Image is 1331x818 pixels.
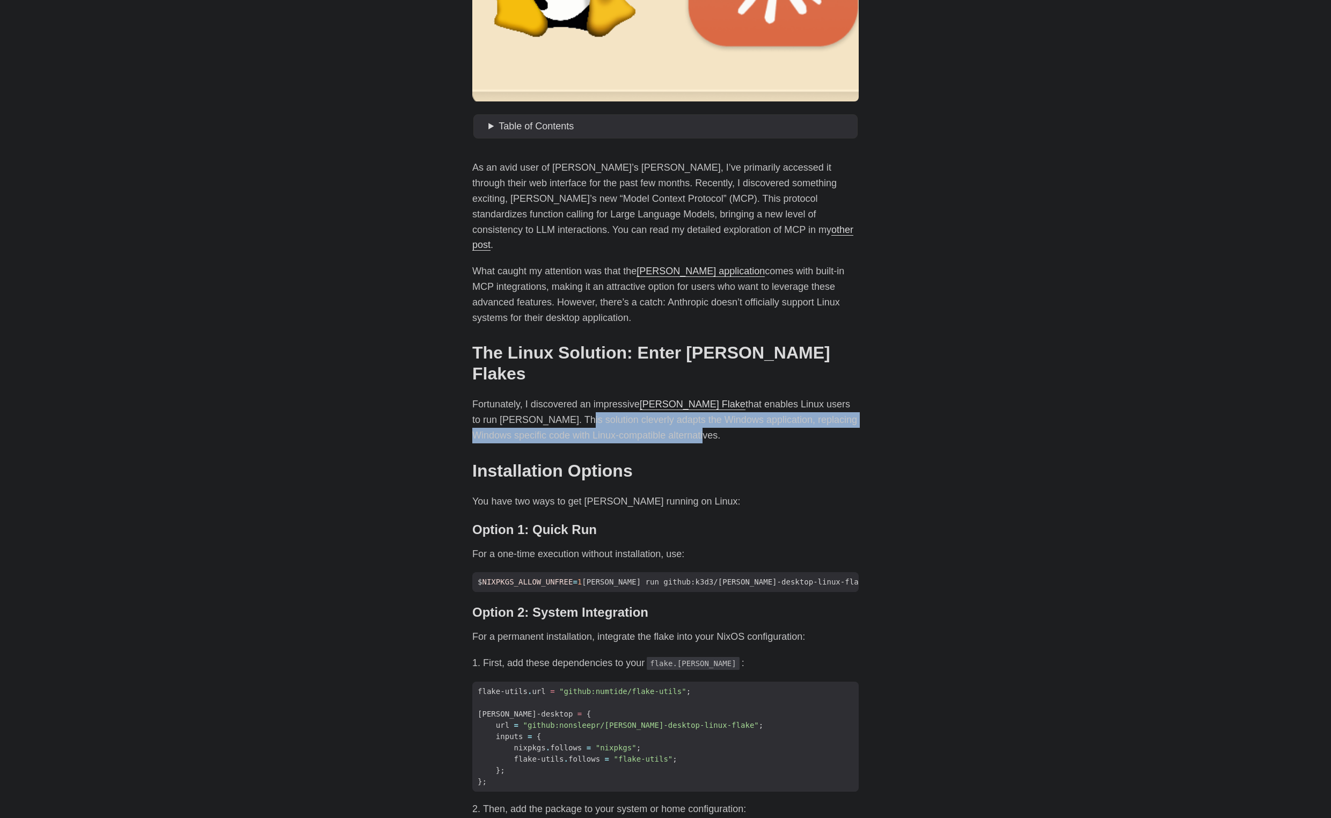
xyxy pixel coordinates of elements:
[472,494,859,509] p: You have two ways to get [PERSON_NAME] running on Linux:
[637,266,765,276] a: [PERSON_NAME] application
[596,743,637,752] span: "nixpkgs"
[532,687,545,696] span: url
[496,721,509,729] span: url
[472,160,859,253] p: As an avid user of [PERSON_NAME]’s [PERSON_NAME], I’ve primarily accessed it through their web in...
[472,522,859,538] h3: Option 1: Quick Run
[568,755,600,763] span: follows
[483,655,859,671] li: First, add these dependencies to your :
[488,119,853,134] summary: Table of Contents
[559,687,686,696] span: "github:numtide/flake-utils"
[528,687,532,696] span: .
[537,732,541,741] span: {
[637,743,641,752] span: ;
[550,743,582,752] span: follows
[478,777,487,786] span: };
[613,755,672,763] span: "flake-utils"
[496,766,505,775] span: };
[478,687,528,696] span: flake-utils
[472,264,859,325] p: What caught my attention was that the comes with built-in MCP integrations, making it an attracti...
[605,755,609,763] span: =
[523,721,759,729] span: "github:nonsleepr/[PERSON_NAME]-desktop-linux-flake"
[478,710,573,718] span: [PERSON_NAME]-desktop
[483,801,859,817] li: Then, add the package to your system or home configuration:
[577,710,582,718] span: =
[472,546,859,562] p: For a one-time execution without installation, use:
[564,755,568,763] span: .
[472,605,859,620] h3: Option 2: System Integration
[573,578,577,586] span: =
[482,578,573,586] span: NIXPKGS_ALLOW_UNFREE
[514,755,564,763] span: flake-utils
[647,657,740,670] code: flake.[PERSON_NAME]
[472,576,914,588] span: $ [PERSON_NAME] run github:k3d3/[PERSON_NAME]-desktop-linux-flake --impure
[499,121,574,132] span: Table of Contents
[514,743,546,752] span: nixpkgs
[550,687,554,696] span: =
[472,342,859,384] h2: The Linux Solution: Enter [PERSON_NAME] Flakes
[587,710,591,718] span: {
[472,397,859,443] p: Fortunately, I discovered an impressive that enables Linux users to run [PERSON_NAME]. This solut...
[528,732,532,741] span: =
[672,755,677,763] span: ;
[577,578,582,586] span: 1
[496,732,523,741] span: inputs
[587,743,591,752] span: =
[472,461,859,481] h2: Installation Options
[686,687,691,696] span: ;
[472,629,859,645] p: For a permanent installation, integrate the flake into your NixOS configuration:
[546,743,550,752] span: .
[759,721,763,729] span: ;
[640,399,745,410] a: [PERSON_NAME] Flake
[514,721,518,729] span: =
